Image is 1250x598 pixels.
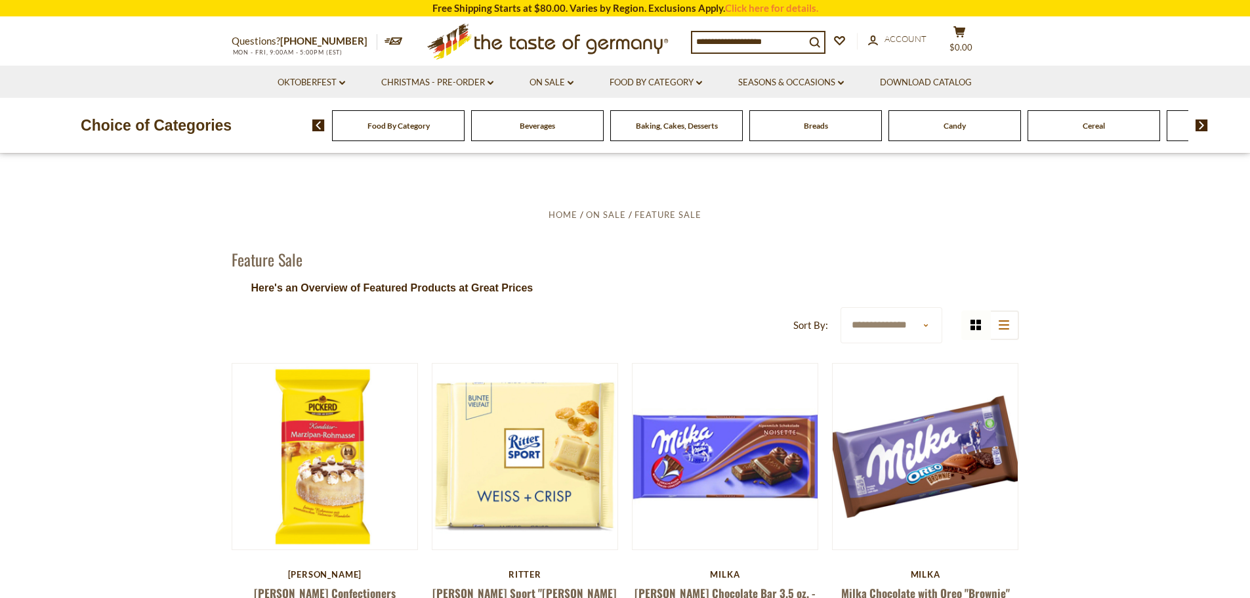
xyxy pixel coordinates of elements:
[232,249,302,269] h1: Feature Sale
[520,121,555,131] a: Beverages
[232,569,419,580] div: [PERSON_NAME]
[367,121,430,131] a: Food By Category
[949,42,972,53] span: $0.00
[868,32,927,47] a: Account
[549,209,577,220] a: Home
[432,364,618,549] img: Ritter Sport "Weiss + Crisp" Chocolate with Corn Flakes (White), 3.5 oz. - DEAL
[530,75,573,90] a: On Sale
[636,121,718,131] a: Baking, Cakes, Desserts
[635,209,701,220] a: Feature Sale
[940,26,980,58] button: $0.00
[804,121,828,131] a: Breads
[381,75,493,90] a: Christmas - PRE-ORDER
[432,569,619,580] div: Ritter
[232,364,418,549] img: Pickerd Confectioners Marzipan, 200g - DEAL
[1196,119,1208,131] img: next arrow
[885,33,927,44] span: Account
[632,569,819,580] div: Milka
[793,317,828,333] label: Sort By:
[280,35,367,47] a: [PHONE_NUMBER]
[278,75,345,90] a: Oktoberfest
[725,2,818,14] a: Click here for details.
[586,209,626,220] a: On Sale
[251,282,533,293] span: Here's an Overview of Featured Products at Great Prices
[832,569,1019,580] div: Milka
[880,75,972,90] a: Download Catalog
[738,75,844,90] a: Seasons & Occasions
[833,364,1018,549] img: Milka Chocolate with Oreo "Brownie" Filling, 3.2 oz. - DEAL
[944,121,966,131] a: Candy
[232,33,377,50] p: Questions?
[1083,121,1105,131] a: Cereal
[312,119,325,131] img: previous arrow
[633,364,818,549] img: Milka Noisette Chocolate Bar 3.5 oz. - made in Germany - DEAL
[610,75,702,90] a: Food By Category
[232,49,343,56] span: MON - FRI, 9:00AM - 5:00PM (EST)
